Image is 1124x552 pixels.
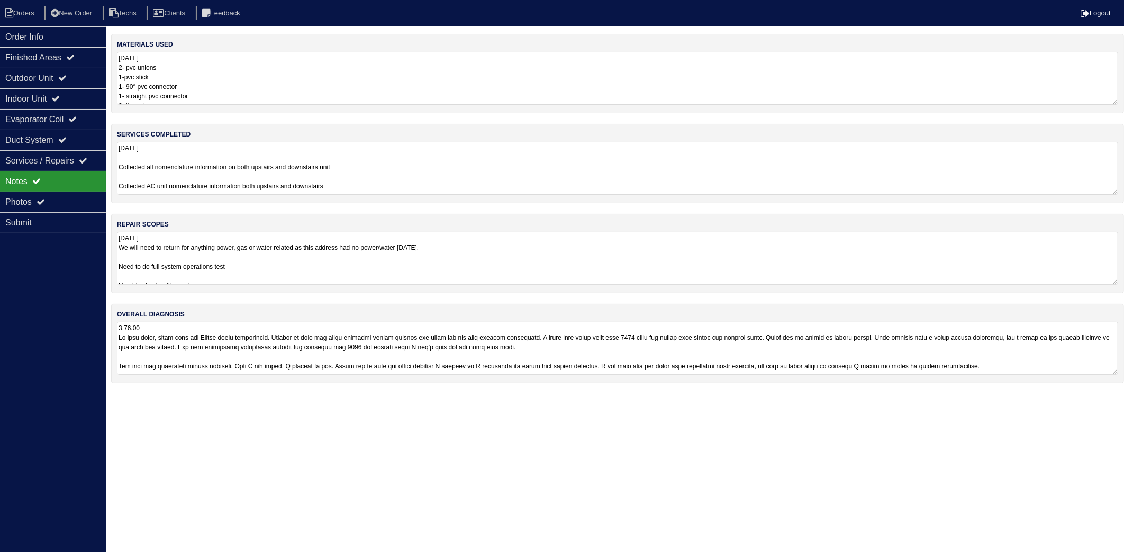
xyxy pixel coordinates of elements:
[117,220,169,229] label: repair scopes
[117,232,1118,285] textarea: [DATE] We will need to return for anything power, gas or water related as this address had no pow...
[117,142,1118,195] textarea: [DATE] Collected all nomenclature information on both upstairs and downstairs unit Collected AC u...
[147,6,194,21] li: Clients
[147,9,194,17] a: Clients
[117,310,185,319] label: overall diagnosis
[1081,9,1111,17] a: Logout
[117,130,191,139] label: services completed
[44,9,101,17] a: New Order
[196,6,249,21] li: Feedback
[117,52,1118,105] textarea: [DATE] 2- pvc unions 1-pvc stick 1- 90° pvc connector 1- straight pvc connector 2- lineset covers...
[103,6,145,21] li: Techs
[117,40,173,49] label: materials used
[117,322,1118,375] textarea: 3.76.00 Lo ipsu dolor, sitam cons adi Elitse doeiu temporincid. Utlabor et dolo mag aliqu enimadm...
[44,6,101,21] li: New Order
[103,9,145,17] a: Techs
